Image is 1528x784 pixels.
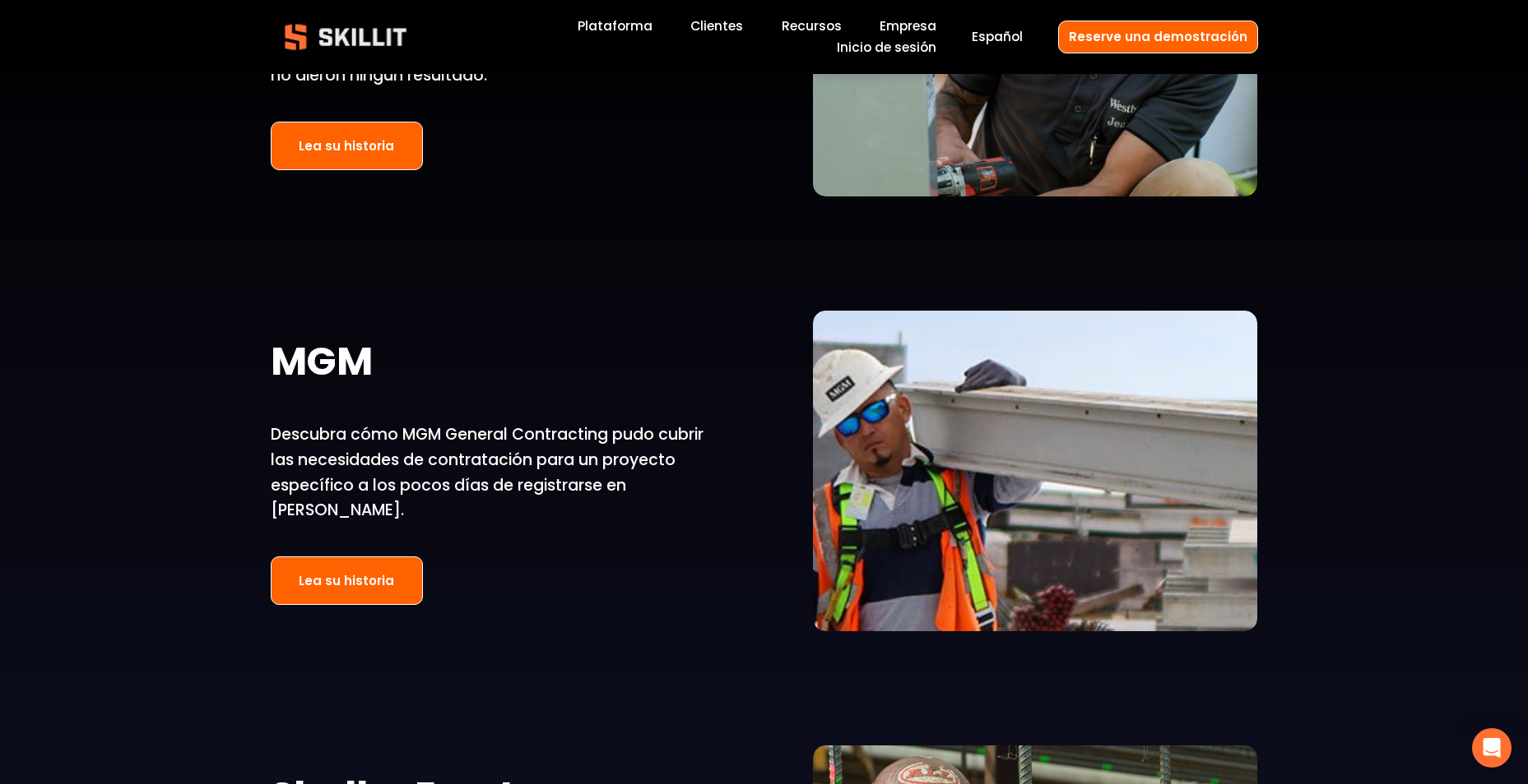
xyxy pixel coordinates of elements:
a: Empresa [880,15,936,37]
a: Lea su historia [271,556,424,605]
div: language picker [972,26,1023,48]
a: Clientes [690,15,743,37]
a: Plataforma [578,15,653,37]
a: Reserve una demostración [1058,21,1258,53]
img: Skillit [271,12,420,62]
span: Español [972,27,1023,46]
div: Open Intercom Messenger [1472,728,1512,768]
a: Inicio de sesión [837,37,936,59]
span: Recursos [782,16,842,35]
a: Lea su historia [271,122,424,170]
strong: MGM [271,331,373,399]
p: Descubra cómo MGM General Contracting pudo cubrir las necesidades de contratación para un proyect... [271,422,716,523]
a: folder dropdown [782,15,842,37]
